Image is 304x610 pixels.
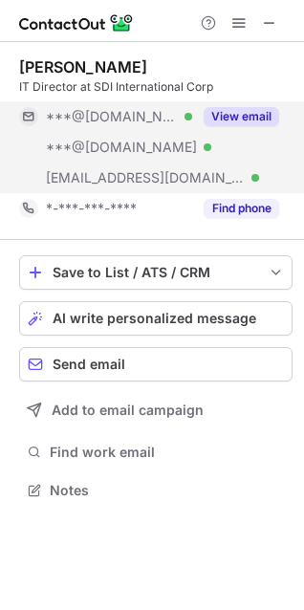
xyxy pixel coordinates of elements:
[19,57,147,76] div: [PERSON_NAME]
[53,265,259,280] div: Save to List / ATS / CRM
[46,139,197,156] span: ***@[DOMAIN_NAME]
[50,482,285,499] span: Notes
[52,403,204,418] span: Add to email campaign
[204,107,279,126] button: Reveal Button
[19,11,134,34] img: ContactOut v5.3.10
[53,357,125,372] span: Send email
[46,169,245,186] span: [EMAIL_ADDRESS][DOMAIN_NAME]
[53,311,256,326] span: AI write personalized message
[19,78,293,96] div: IT Director at SDI International Corp
[19,255,293,290] button: save-profile-one-click
[19,301,293,336] button: AI write personalized message
[204,199,279,218] button: Reveal Button
[50,444,285,461] span: Find work email
[19,393,293,427] button: Add to email campaign
[46,108,178,125] span: ***@[DOMAIN_NAME]
[19,439,293,466] button: Find work email
[19,347,293,381] button: Send email
[19,477,293,504] button: Notes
